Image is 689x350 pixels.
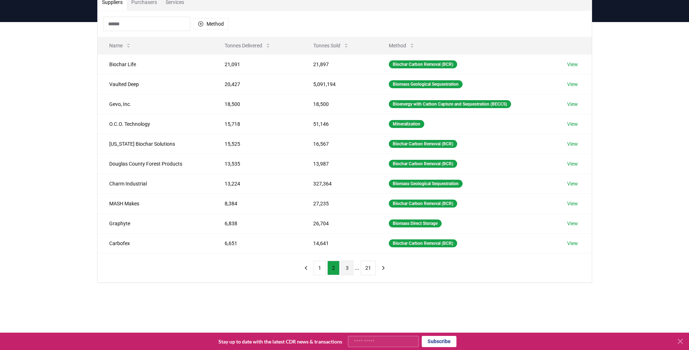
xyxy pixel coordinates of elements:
td: 26,704 [302,213,377,233]
a: View [567,240,578,247]
button: next page [377,261,390,275]
td: MASH Makes [98,193,213,213]
button: 21 [361,261,376,275]
td: 5,091,194 [302,74,377,94]
button: Name [103,38,137,53]
td: 327,364 [302,174,377,193]
td: 13,987 [302,154,377,174]
div: Biochar Carbon Removal (BCR) [389,200,457,208]
button: 1 [314,261,326,275]
td: 13,224 [213,174,302,193]
td: 16,567 [302,134,377,154]
td: 21,091 [213,54,302,74]
div: Biochar Carbon Removal (BCR) [389,140,457,148]
div: Biochar Carbon Removal (BCR) [389,60,457,68]
a: View [567,160,578,167]
td: 18,500 [213,94,302,114]
td: 8,384 [213,193,302,213]
div: Biochar Carbon Removal (BCR) [389,160,457,168]
td: 6,651 [213,233,302,253]
button: previous page [300,261,312,275]
a: View [567,200,578,207]
td: 14,641 [302,233,377,253]
td: Gevo, Inc. [98,94,213,114]
td: Carbofex [98,233,213,253]
td: Graphyte [98,213,213,233]
button: 3 [341,261,353,275]
a: View [567,101,578,108]
td: [US_STATE] Biochar Solutions [98,134,213,154]
td: 27,235 [302,193,377,213]
div: Mineralization [389,120,424,128]
button: Tonnes Delivered [219,38,277,53]
button: 2 [327,261,340,275]
td: Biochar Life [98,54,213,74]
a: View [567,140,578,148]
button: Tonnes Sold [307,38,355,53]
a: View [567,220,578,227]
button: Method [193,18,229,30]
a: View [567,81,578,88]
td: 15,718 [213,114,302,134]
a: View [567,61,578,68]
td: 15,525 [213,134,302,154]
td: Douglas County Forest Products [98,154,213,174]
li: ... [355,264,359,272]
td: 20,427 [213,74,302,94]
td: Vaulted Deep [98,74,213,94]
div: Biomass Geological Sequestration [389,180,463,188]
td: 18,500 [302,94,377,114]
td: 13,535 [213,154,302,174]
td: 21,897 [302,54,377,74]
td: Charm Industrial [98,174,213,193]
td: 6,838 [213,213,302,233]
td: O.C.O. Technology [98,114,213,134]
div: Biochar Carbon Removal (BCR) [389,239,457,247]
td: 51,146 [302,114,377,134]
div: Biomass Geological Sequestration [389,80,463,88]
a: View [567,180,578,187]
div: Bioenergy with Carbon Capture and Sequestration (BECCS) [389,100,511,108]
a: View [567,120,578,128]
button: Method [383,38,421,53]
div: Biomass Direct Storage [389,219,442,227]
